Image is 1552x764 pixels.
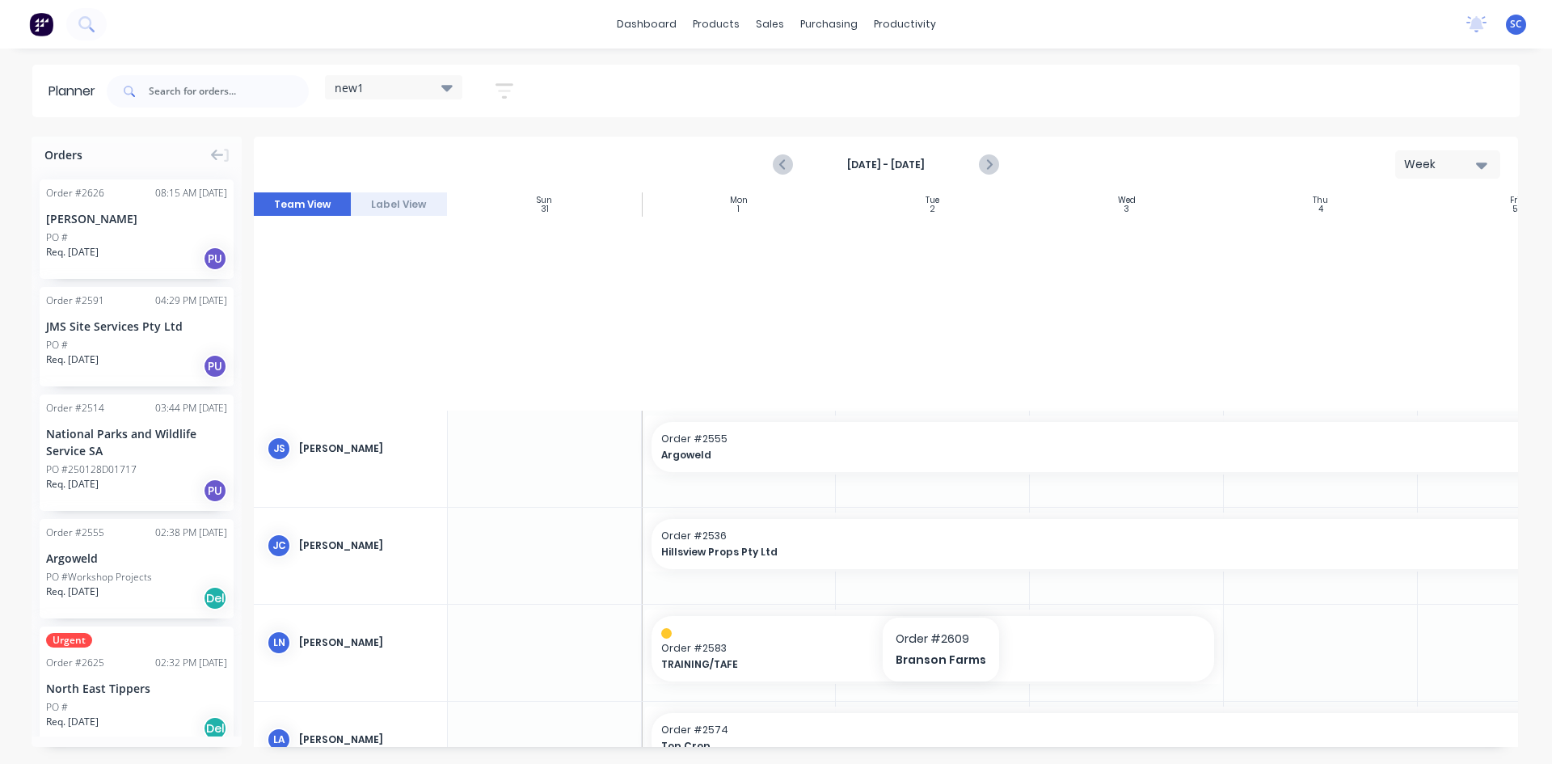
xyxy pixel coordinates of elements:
div: Order # 2514 [46,401,104,416]
div: PO # [46,338,68,352]
div: PU [203,247,227,271]
div: Tue [926,196,939,205]
div: sales [748,12,792,36]
div: National Parks and Wildlife Service SA [46,425,227,459]
div: JMS Site Services Pty Ltd [46,318,227,335]
div: PU [203,354,227,378]
div: Week [1404,156,1478,173]
div: [PERSON_NAME] [299,635,434,650]
span: Req. [DATE] [46,585,99,599]
div: products [685,12,748,36]
div: Planner [48,82,103,101]
div: LA [267,728,291,752]
div: PO # [46,230,68,245]
div: [PERSON_NAME] [299,441,434,456]
strong: [DATE] - [DATE] [805,158,967,172]
input: Search for orders... [149,75,309,108]
span: Top Crop [661,739,1499,753]
button: Label View [351,192,448,217]
div: PO # [46,700,68,715]
div: 08:15 AM [DATE] [155,186,227,200]
span: Hillsview Props Pty Ltd [661,545,1499,559]
a: dashboard [609,12,685,36]
div: productivity [866,12,944,36]
div: JC [267,534,291,558]
div: Thu [1313,196,1328,205]
span: Req. [DATE] [46,715,99,729]
div: Argoweld [46,550,227,567]
span: Urgent [46,633,92,648]
div: PU [203,479,227,503]
div: Del [203,716,227,741]
span: Req. [DATE] [46,245,99,260]
div: [PERSON_NAME] [46,210,227,227]
div: JS [267,437,291,461]
div: Order # 2555 [46,526,104,540]
div: Wed [1118,196,1136,205]
div: North East Tippers [46,680,227,697]
div: PO #250128D01717 [46,462,137,477]
span: new1 [335,79,364,96]
span: Req. [DATE] [46,352,99,367]
div: [PERSON_NAME] [299,538,434,553]
div: 3 [1124,205,1129,213]
div: PO #Workshop Projects [46,570,152,585]
div: 4 [1318,205,1323,213]
div: 03:44 PM [DATE] [155,401,227,416]
div: Fri [1510,196,1520,205]
button: Week [1395,150,1500,179]
span: Req. [DATE] [46,477,99,492]
div: Sun [537,196,552,205]
div: 2 [930,205,935,213]
div: LN [267,631,291,655]
div: 04:29 PM [DATE] [155,293,227,308]
div: Del [203,586,227,610]
span: Argoweld [661,448,1499,462]
div: 02:38 PM [DATE] [155,526,227,540]
button: Team View [254,192,351,217]
div: [PERSON_NAME] [299,732,434,747]
div: Order # 2626 [46,186,104,200]
span: SC [1510,17,1522,32]
div: 5 [1512,205,1517,213]
img: Factory [29,12,53,36]
span: Orders [44,146,82,163]
div: purchasing [792,12,866,36]
div: 02:32 PM [DATE] [155,656,227,670]
iframe: Intercom live chat [1497,709,1536,748]
span: TRAINING/TAFE [661,657,1150,672]
div: Order # 2591 [46,293,104,308]
div: Mon [730,196,748,205]
span: Order # 2583 [661,641,1204,656]
div: 1 [737,205,740,213]
div: 31 [541,205,549,213]
div: Order # 2625 [46,656,104,670]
